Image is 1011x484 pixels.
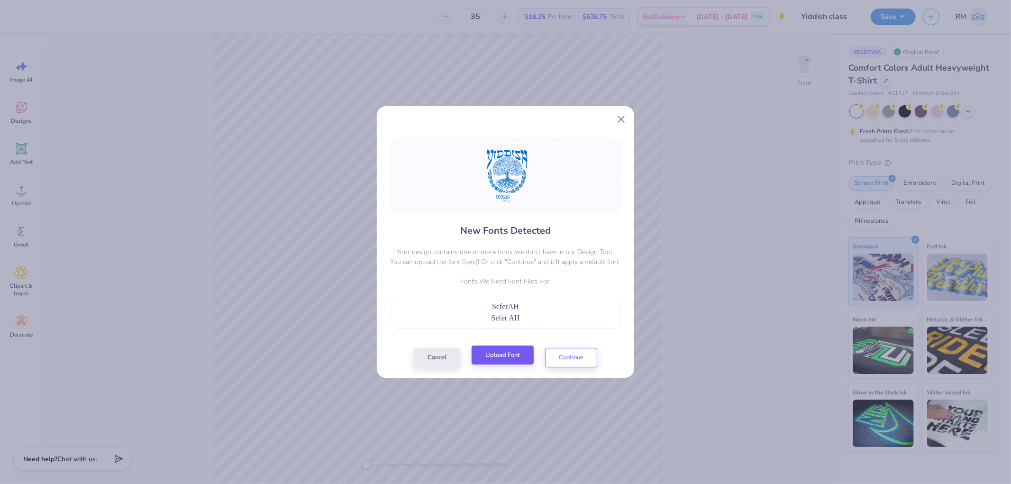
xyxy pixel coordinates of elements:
[391,276,621,286] p: Fonts We Need Font Files For:
[460,224,551,237] h4: New Fonts Detected
[414,348,460,367] button: Cancel
[492,314,520,322] span: Sefer AH
[472,346,534,365] button: Upload Font
[492,302,519,310] span: SeferAH
[612,110,630,128] button: Close
[545,348,597,367] button: Continue
[391,247,621,267] p: Your design contains one or more fonts we don't have in our Design Tool. You can upload the font ...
